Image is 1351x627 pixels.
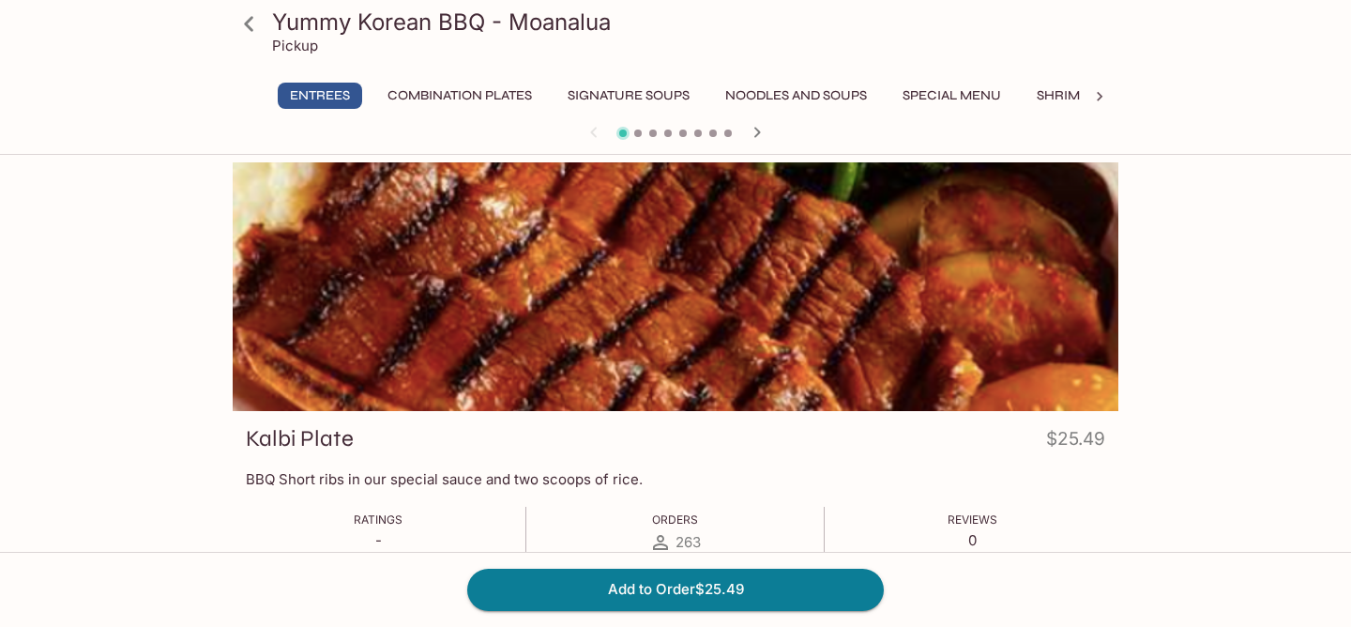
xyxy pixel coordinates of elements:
span: 263 [675,533,701,551]
span: Reviews [948,512,997,527]
p: - [354,531,402,549]
button: Add to Order$25.49 [467,569,884,610]
div: Kalbi Plate [233,162,1118,411]
p: 0 [948,531,997,549]
button: Special Menu [892,83,1011,109]
button: Noodles and Soups [715,83,877,109]
span: Orders [652,512,698,527]
h3: Yummy Korean BBQ - Moanalua [272,8,1111,37]
button: Shrimp Combos [1026,83,1161,109]
button: Combination Plates [377,83,542,109]
button: Signature Soups [557,83,700,109]
p: Pickup [272,37,318,54]
span: Ratings [354,512,402,527]
h3: Kalbi Plate [246,424,354,453]
h4: $25.49 [1046,424,1105,461]
p: BBQ Short ribs in our special sauce and two scoops of rice. [246,470,1105,488]
button: Entrees [278,83,362,109]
